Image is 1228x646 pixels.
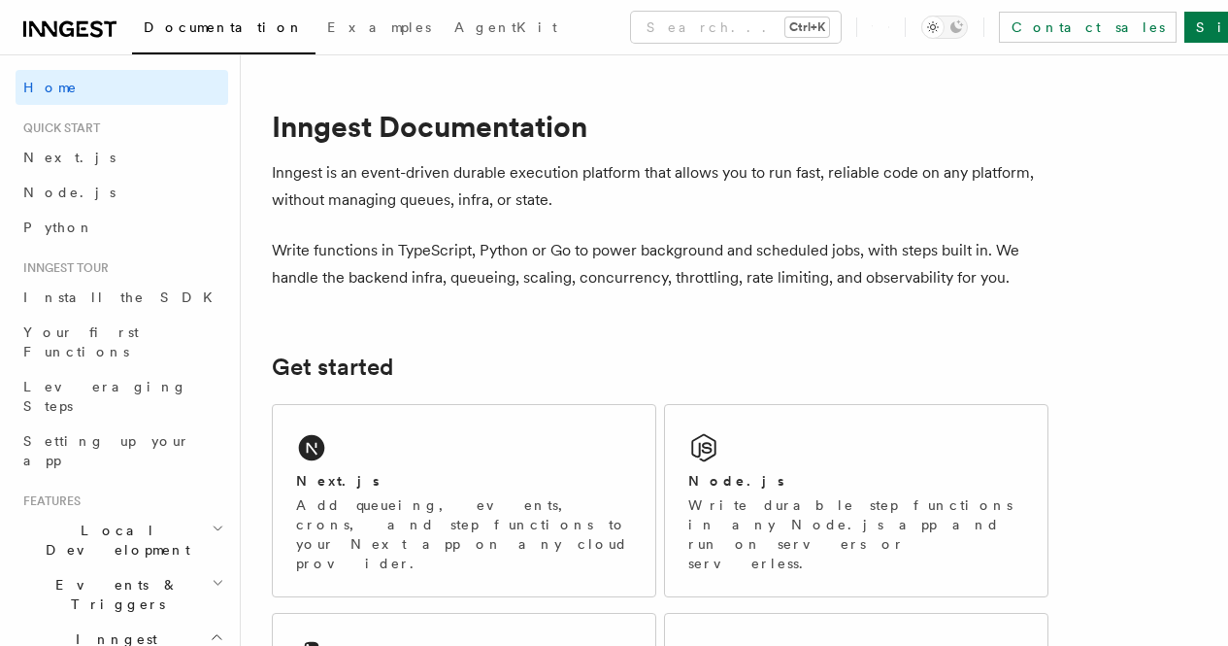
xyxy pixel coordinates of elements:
[999,12,1177,43] a: Contact sales
[16,210,228,245] a: Python
[296,495,632,573] p: Add queueing, events, crons, and step functions to your Next app on any cloud provider.
[272,237,1048,291] p: Write functions in TypeScript, Python or Go to power background and scheduled jobs, with steps bu...
[23,150,116,165] span: Next.js
[16,369,228,424] a: Leveraging Steps
[16,424,228,478] a: Setting up your app
[272,109,1048,144] h1: Inngest Documentation
[16,513,228,567] button: Local Development
[315,6,443,52] a: Examples
[16,493,81,509] span: Features
[16,140,228,175] a: Next.js
[132,6,315,54] a: Documentation
[16,260,109,276] span: Inngest tour
[23,78,78,97] span: Home
[272,354,393,381] a: Get started
[785,17,829,37] kbd: Ctrl+K
[16,70,228,105] a: Home
[23,185,116,200] span: Node.js
[688,495,1024,573] p: Write durable step functions in any Node.js app and run on servers or serverless.
[16,567,228,622] button: Events & Triggers
[16,175,228,210] a: Node.js
[23,289,224,305] span: Install the SDK
[23,379,187,414] span: Leveraging Steps
[23,220,94,235] span: Python
[272,159,1048,214] p: Inngest is an event-driven durable execution platform that allows you to run fast, reliable code ...
[16,521,212,560] span: Local Development
[272,404,656,597] a: Next.jsAdd queueing, events, crons, and step functions to your Next app on any cloud provider.
[454,19,557,35] span: AgentKit
[296,471,380,491] h2: Next.js
[23,324,139,359] span: Your first Functions
[16,120,100,136] span: Quick start
[327,19,431,35] span: Examples
[23,433,190,468] span: Setting up your app
[921,16,968,39] button: Toggle dark mode
[16,315,228,369] a: Your first Functions
[16,280,228,315] a: Install the SDK
[144,19,304,35] span: Documentation
[688,471,784,491] h2: Node.js
[16,575,212,614] span: Events & Triggers
[631,12,841,43] button: Search...Ctrl+K
[664,404,1048,597] a: Node.jsWrite durable step functions in any Node.js app and run on servers or serverless.
[443,6,569,52] a: AgentKit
